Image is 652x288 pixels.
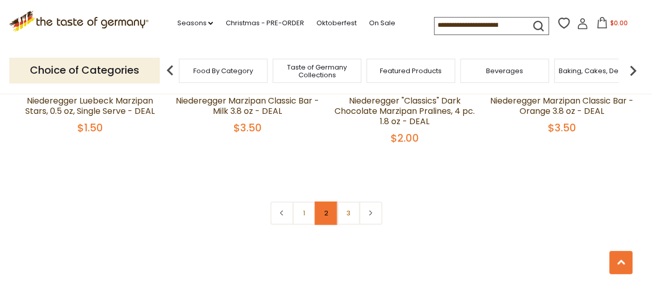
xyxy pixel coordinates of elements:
a: Baking, Cakes, Desserts [559,67,639,75]
a: Niederegger Marzipan Classic Bar - Milk 3.8 oz - DEAL [176,95,319,117]
a: Seasons [177,18,213,29]
a: Food By Category [193,67,253,75]
p: Choice of Categories [9,58,160,83]
a: Oktoberfest [316,18,356,29]
a: Niederegger Luebeck Marzipan Stars, 0.5 oz, Single Serve - DEAL [25,95,155,117]
a: On Sale [369,18,395,29]
a: 2 [314,201,338,225]
img: next arrow [623,60,643,81]
span: $1.50 [77,121,103,135]
a: 1 [292,201,315,225]
a: Beverages [486,67,523,75]
button: $0.00 [590,17,634,32]
a: Taste of Germany Collections [276,63,358,79]
img: previous arrow [160,60,180,81]
a: Featured Products [380,67,442,75]
span: $3.50 [548,121,576,135]
a: 3 [337,201,360,225]
a: Niederegger Marzipan Classic Bar - Orange 3.8 oz - DEAL [490,95,633,117]
span: $3.50 [233,121,261,135]
span: $0.00 [610,19,627,27]
span: $2.00 [391,131,419,145]
a: Niederegger "Classics" Dark Chocolate Marzipan Pralines, 4 pc. 1.8 oz - DEAL [335,95,475,127]
a: Christmas - PRE-ORDER [225,18,304,29]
